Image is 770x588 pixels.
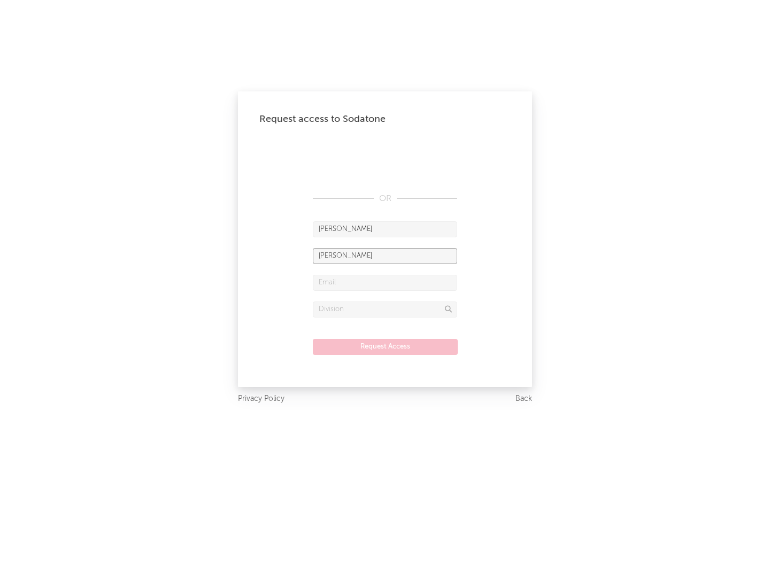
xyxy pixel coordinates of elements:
[313,248,457,264] input: Last Name
[313,275,457,291] input: Email
[238,392,284,406] a: Privacy Policy
[313,192,457,205] div: OR
[313,339,458,355] button: Request Access
[259,113,511,126] div: Request access to Sodatone
[313,301,457,318] input: Division
[313,221,457,237] input: First Name
[515,392,532,406] a: Back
